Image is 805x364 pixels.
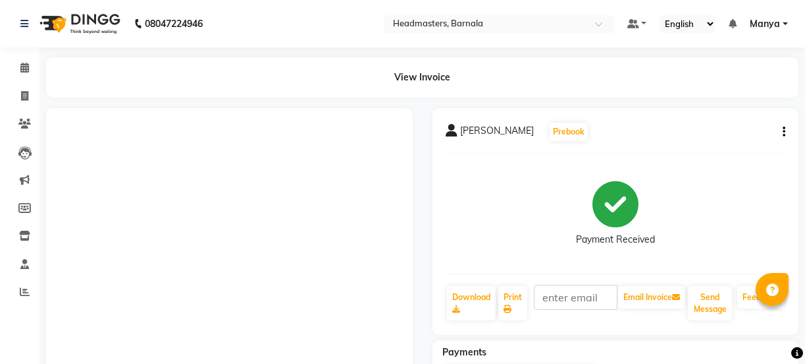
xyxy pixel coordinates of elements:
button: Prebook [550,123,588,141]
button: Send Message [688,286,732,320]
b: 08047224946 [145,5,203,42]
a: Print [498,286,527,320]
a: Feedback [737,286,784,309]
div: Payment Received [576,233,655,247]
span: Payments [442,346,486,358]
a: Download [447,286,496,320]
span: Manya [750,17,780,31]
iframe: chat widget [750,311,792,351]
button: Email Invoice [618,286,685,309]
input: enter email [534,285,618,310]
img: logo [34,5,124,42]
div: View Invoice [46,57,798,98]
span: [PERSON_NAME] [460,124,534,142]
